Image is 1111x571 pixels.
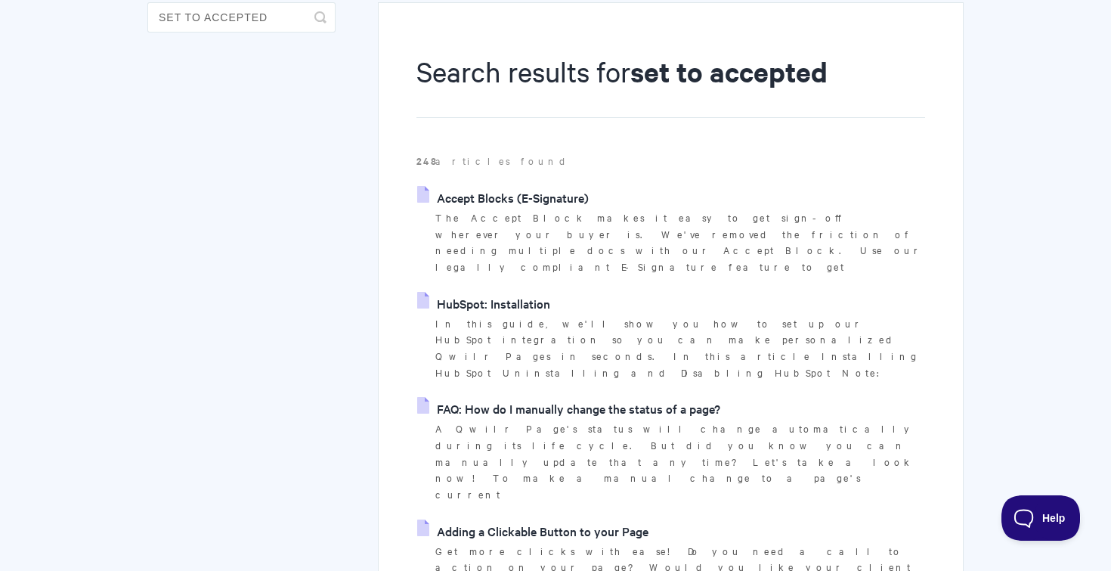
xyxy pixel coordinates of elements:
strong: set to accepted [630,53,828,90]
p: The Accept Block makes it easy to get sign-off wherever your buyer is. We've removed the friction... [435,209,925,275]
input: Search [147,2,336,33]
a: HubSpot: Installation [417,292,550,315]
p: In this guide, we'll show you how to set up our HubSpot integration so you can make personalized ... [435,315,925,381]
p: A Qwilr Page's status will change automatically during its life cycle. But did you know you can m... [435,420,925,503]
a: Accept Blocks (E-Signature) [417,186,589,209]
strong: 248 [416,154,435,168]
a: Adding a Clickable Button to your Page [417,520,648,542]
a: FAQ: How do I manually change the status of a page? [417,397,720,420]
p: articles found [416,153,925,169]
h1: Search results for [416,52,925,118]
iframe: Toggle Customer Support [1001,495,1081,541]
